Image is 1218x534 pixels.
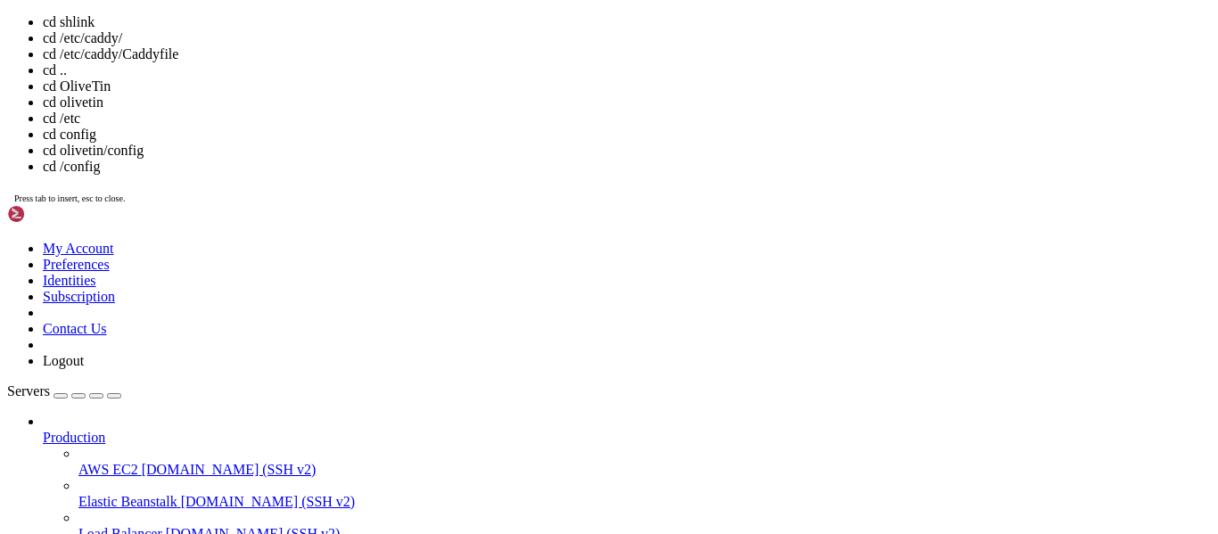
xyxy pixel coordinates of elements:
a: My Account [43,241,114,256]
x-row: e failed: unable to start container process: error during container init: error mounting "/home/d... [7,39,984,55]
x-row: : $ nano^C [7,360,984,376]
a: Identities [43,273,96,288]
x-row: servers.json": not a directory: unknown: Are you trying to mount a directory onto a file (or vice... [7,87,984,103]
x-row: tfs at "/usr/share/nginx/html/servers.json": create mountpoint for /usr/share/nginx/html/servers.... [7,55,984,71]
x-row: Command 'name:' not found, did you mean: [7,248,984,264]
a: Preferences [43,257,110,272]
li: cd shlink [43,14,1211,30]
a: Elastic Beanstalk [DOMAIN_NAME] (SSH v2) [78,494,1211,510]
x-row: Container shlink-gui Starting [7,7,984,23]
x-row: -bash: [: missing `]' [7,232,984,248]
x-row: url:: command not found [7,312,984,328]
span: [DOMAIN_NAME] (SSH v2) [181,494,356,509]
li: cd /config [43,159,1211,175]
li: cd config [43,127,1211,143]
a: Contact Us [43,321,107,336]
span: Press tab to insert, esc to close. [14,193,125,203]
a: Production [43,430,1211,446]
a: Servers [7,383,121,398]
x-row: "apiKey": "your-generated-api-key" [7,184,984,200]
span: [DOMAIN_NAME] (SSH v2) [142,462,317,477]
a: Subscription [43,289,115,304]
x-row: : $ [ [7,119,984,136]
x-row: command 'named' from deb bind9 (1:9.18.39-0ubuntu0.24.04.1) [7,280,984,296]
li: cd olivetin/config [43,143,1211,159]
li: cd OliveTin [43,78,1211,94]
span: 0.1s [273,8,301,22]
span: ~/shlink [221,361,278,375]
span: Elastic Beanstalk [78,494,177,509]
x-row: ] [7,216,984,232]
x-row: } [7,200,984,216]
x-row: : $ cd [7,392,984,408]
span: ubuntu@instance-20250912-2214 [7,377,214,391]
x-row: "name": "Link Arch", [7,152,984,168]
span: ~/shlink [221,120,278,135]
a: Logout [43,353,84,368]
span: AWS EC2 [78,462,138,477]
span: ⠋ [14,8,23,22]
a: AWS EC2 [DOMAIN_NAME] (SSH v2) [78,462,1211,478]
x-row: apiKey:: command not found [7,328,984,344]
li: AWS EC2 [DOMAIN_NAME] (SSH v2) [78,446,1211,478]
span: ~/shlink [221,393,278,407]
span: ubuntu@instance-20250912-2214 [7,361,214,375]
span: ubuntu@instance-20250912-2214 [7,120,214,135]
li: cd .. [43,62,1211,78]
span: ~/shlink [221,377,278,391]
x-row: Error response from daemon: failed to create task for container: failed to create shim task: OCI ... [7,23,984,39]
span: Production [43,430,105,445]
x-row: { [7,136,984,152]
x-row: ost path exists and is the expected type [7,103,984,119]
li: cd /etc/caddy/ [43,30,1211,46]
li: cd olivetin [43,94,1211,111]
x-row: ctories in "/var/lib/docker/overlay2/90035ea8ec8ce9c289627c6a65067d6b996c61721a538cc5b867c931e423... [7,71,984,87]
span: ubuntu@instance-20250912-2214 [7,393,214,407]
li: cd /etc/caddy/Caddyfile [43,46,1211,62]
x-row: : $ nano /home/docker/shlink/servers.json [7,376,984,392]
x-row: command 'namei' from deb util-linux (2.39.3-9ubuntu6.3) [7,264,984,280]
x-row: "url": "[URL][DOMAIN_NAME]", [7,168,984,184]
img: Shellngn [7,205,110,223]
x-row: Try: sudo apt install <deb name> [7,296,984,312]
li: Elastic Beanstalk [DOMAIN_NAME] (SSH v2) [78,478,1211,510]
div: (43, 24) [330,392,337,408]
x-row: cl]: command not found [7,344,984,360]
li: cd /etc [43,111,1211,127]
span: Servers [7,383,50,398]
